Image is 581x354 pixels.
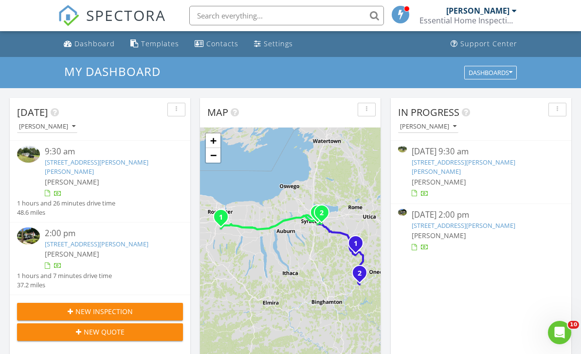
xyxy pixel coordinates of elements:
button: Dashboards [464,66,517,79]
i: 1 [354,241,358,247]
div: 48.6 miles [17,208,115,217]
button: [PERSON_NAME] [17,120,77,133]
button: New Quote [17,323,183,341]
div: [PERSON_NAME] [19,123,75,130]
img: 9326875%2Fcover_photos%2Fj0tSuKhUYaVKZFZR2kDU%2Fsmall.jpg [17,146,40,163]
a: Contacts [191,35,242,53]
a: Dashboard [60,35,119,53]
a: Zoom out [206,148,220,163]
iframe: Intercom live chat [548,321,571,344]
div: 37.2 miles [17,280,112,290]
span: New Inspection [75,306,133,317]
div: Contacts [206,39,238,48]
div: Dashboards [469,69,512,76]
span: [PERSON_NAME] [412,177,466,186]
span: My Dashboard [64,63,161,79]
span: New Quote [84,327,125,337]
div: [PERSON_NAME] [446,6,509,16]
a: [STREET_ADDRESS][PERSON_NAME] [45,240,148,248]
a: Zoom in [206,133,220,148]
a: SPECTORA [58,13,166,34]
i: 1 [219,214,223,221]
a: [STREET_ADDRESS][PERSON_NAME][PERSON_NAME] [412,158,515,176]
div: Templates [141,39,179,48]
div: Dashboard [74,39,115,48]
div: 1 hours and 26 minutes drive time [17,199,115,208]
div: 154 Kendricks Rd, Sherburne, NY 13460 [356,243,362,249]
span: Map [207,106,228,119]
a: [DATE] 2:00 pm [STREET_ADDRESS][PERSON_NAME] [PERSON_NAME] [398,209,564,252]
a: 9:30 am [STREET_ADDRESS][PERSON_NAME][PERSON_NAME] [PERSON_NAME] 1 hours and 26 minutes drive tim... [17,146,183,217]
img: The Best Home Inspection Software - Spectora [58,5,79,26]
span: In Progress [398,106,459,119]
div: 9 Ritton St, Sidney, NY 13838 [360,273,365,279]
button: [PERSON_NAME] [398,120,458,133]
span: [PERSON_NAME] [412,231,466,240]
a: 2:00 pm [STREET_ADDRESS][PERSON_NAME] [PERSON_NAME] 1 hours and 7 minutes drive time 37.2 miles [17,227,183,290]
i: 2 [358,270,362,277]
img: 9350058%2Fcover_photos%2FcdiRqpuj7nLR7Q2REsB2%2Fsmall.jpg [17,227,40,244]
span: SPECTORA [86,5,166,25]
a: [DATE] 9:30 am [STREET_ADDRESS][PERSON_NAME][PERSON_NAME] [PERSON_NAME] [398,146,564,199]
span: [DATE] [17,106,48,119]
div: Settings [264,39,293,48]
button: New Inspection [17,303,183,320]
img: 9326875%2Fcover_photos%2Fj0tSuKhUYaVKZFZR2kDU%2Fsmall.jpg [398,146,407,152]
div: [DATE] 9:30 am [412,146,550,158]
div: 194 Sibley Rd, Honeoye Falls, NY 14472 [221,217,227,223]
img: 9350058%2Fcover_photos%2FcdiRqpuj7nLR7Q2REsB2%2Fsmall.jpg [398,209,407,216]
div: 114 Old Farm Rd, Fayetteville, NY 13066 [322,212,327,218]
div: Essential Home Inspections LLC [419,16,517,25]
a: Support Center [447,35,521,53]
a: [STREET_ADDRESS][PERSON_NAME] [412,221,515,230]
span: [PERSON_NAME] [45,177,99,186]
span: 10 [568,321,579,329]
i: 2 [320,210,324,217]
input: Search everything... [189,6,384,25]
div: [PERSON_NAME] [400,123,456,130]
a: Settings [250,35,297,53]
a: Templates [127,35,183,53]
div: 1 hours and 7 minutes drive time [17,271,112,280]
span: [PERSON_NAME] [45,249,99,259]
a: [STREET_ADDRESS][PERSON_NAME][PERSON_NAME] [45,158,148,176]
div: [DATE] 2:00 pm [412,209,550,221]
div: 2:00 pm [45,227,169,240]
div: 9:30 am [45,146,169,158]
div: Support Center [460,39,517,48]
